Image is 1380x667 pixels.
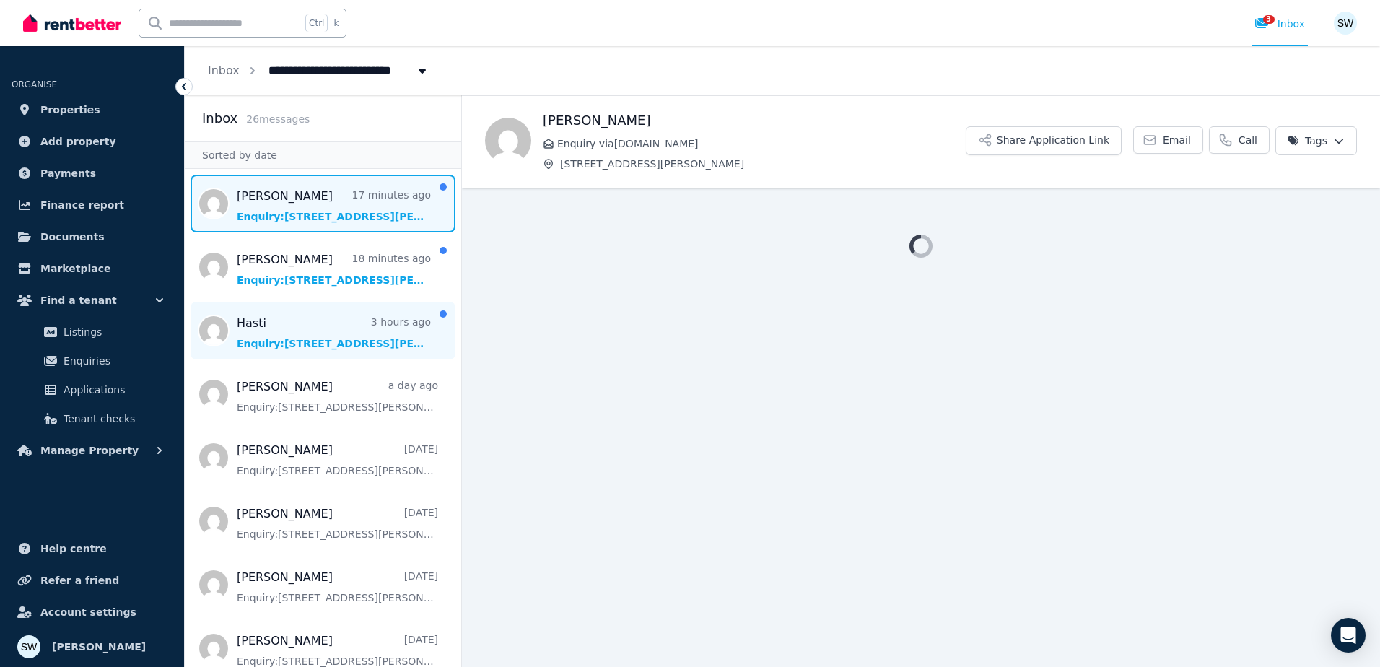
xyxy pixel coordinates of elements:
img: RentBetter [23,12,121,34]
h2: Inbox [202,108,237,128]
a: Account settings [12,598,172,627]
img: Amity Fricker [485,118,531,164]
span: Email [1163,133,1191,147]
a: Call [1209,126,1270,154]
span: k [333,17,339,29]
button: Find a tenant [12,286,172,315]
span: Ctrl [305,14,328,32]
span: Tenant checks [64,410,161,427]
div: Open Intercom Messenger [1331,618,1366,653]
a: Email [1133,126,1203,154]
span: Add property [40,133,116,150]
a: [PERSON_NAME][DATE]Enquiry:[STREET_ADDRESS][PERSON_NAME]. [237,505,438,541]
span: ORGANISE [12,79,57,90]
div: Inbox [1254,17,1305,31]
span: [PERSON_NAME] [52,638,146,655]
a: [PERSON_NAME]18 minutes agoEnquiry:[STREET_ADDRESS][PERSON_NAME]. [237,251,431,287]
span: Listings [64,323,161,341]
span: Find a tenant [40,292,117,309]
a: Inbox [208,64,240,77]
span: Marketplace [40,260,110,277]
a: [PERSON_NAME]17 minutes agoEnquiry:[STREET_ADDRESS][PERSON_NAME]. [237,188,431,224]
h1: [PERSON_NAME] [543,110,966,131]
span: Properties [40,101,100,118]
a: Finance report [12,191,172,219]
span: [STREET_ADDRESS][PERSON_NAME] [560,157,966,171]
a: [PERSON_NAME]a day agoEnquiry:[STREET_ADDRESS][PERSON_NAME]. [237,378,438,414]
a: Properties [12,95,172,124]
span: 3 [1263,15,1275,24]
a: [PERSON_NAME][DATE]Enquiry:[STREET_ADDRESS][PERSON_NAME]. [237,569,438,605]
img: Sam Watson [17,635,40,658]
span: Call [1239,133,1257,147]
button: Share Application Link [966,126,1122,155]
span: Enquiries [64,352,161,370]
span: Applications [64,381,161,398]
a: Enquiries [17,346,167,375]
span: Finance report [40,196,124,214]
a: Documents [12,222,172,251]
span: Enquiry via [DOMAIN_NAME] [557,136,966,151]
span: Refer a friend [40,572,119,589]
span: Tags [1288,134,1327,148]
nav: Breadcrumb [185,46,453,95]
span: 26 message s [246,113,310,125]
div: Sorted by date [185,141,461,169]
a: [PERSON_NAME][DATE]Enquiry:[STREET_ADDRESS][PERSON_NAME]. [237,442,438,478]
span: Help centre [40,540,107,557]
button: Manage Property [12,436,172,465]
a: Payments [12,159,172,188]
a: Refer a friend [12,566,172,595]
span: Manage Property [40,442,139,459]
a: Add property [12,127,172,156]
span: Documents [40,228,105,245]
a: Hasti3 hours agoEnquiry:[STREET_ADDRESS][PERSON_NAME]. [237,315,431,351]
img: Sam Watson [1334,12,1357,35]
span: Payments [40,165,96,182]
a: Marketplace [12,254,172,283]
a: Applications [17,375,167,404]
a: Help centre [12,534,172,563]
span: Account settings [40,603,136,621]
a: Listings [17,318,167,346]
a: Tenant checks [17,404,167,433]
button: Tags [1275,126,1357,155]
